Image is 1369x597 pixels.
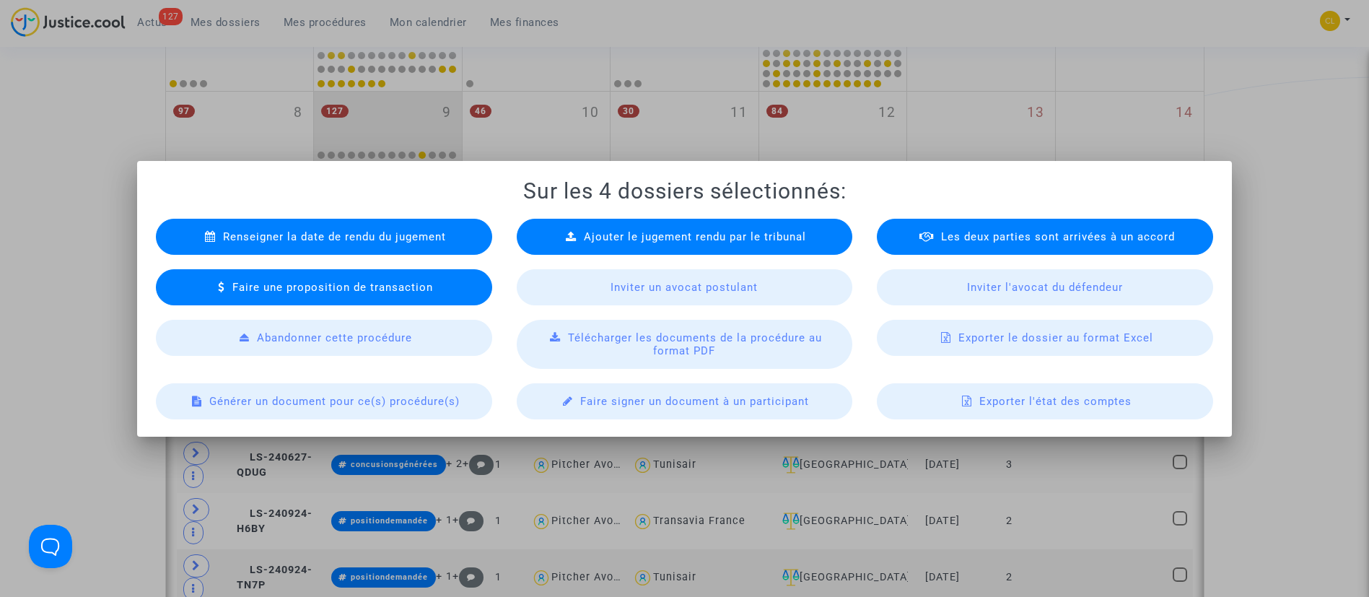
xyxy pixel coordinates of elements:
[979,395,1132,408] span: Exporter l'état des comptes
[223,230,446,243] span: Renseigner la date de rendu du jugement
[580,395,809,408] span: Faire signer un document à un participant
[611,281,758,294] span: Inviter un avocat postulant
[209,395,460,408] span: Générer un document pour ce(s) procédure(s)
[584,230,806,243] span: Ajouter le jugement rendu par le tribunal
[941,230,1175,243] span: Les deux parties sont arrivées à un accord
[29,525,72,568] iframe: Help Scout Beacon - Open
[967,281,1123,294] span: Inviter l'avocat du défendeur
[958,331,1153,344] span: Exporter le dossier au format Excel
[232,281,433,294] span: Faire une proposition de transaction
[154,178,1215,204] h1: Sur les 4 dossiers sélectionnés:
[257,331,412,344] span: Abandonner cette procédure
[568,331,822,357] span: Télécharger les documents de la procédure au format PDF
